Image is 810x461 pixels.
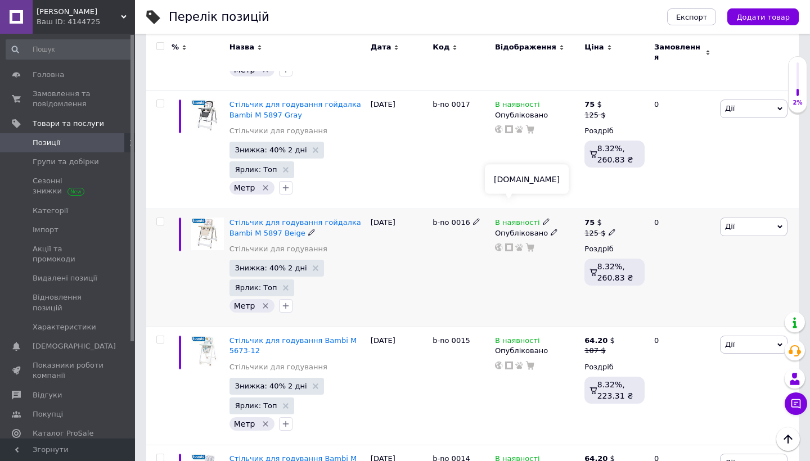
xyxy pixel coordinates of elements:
div: 0 [647,209,717,327]
svg: Видалити мітку [261,301,270,310]
div: 2% [789,99,807,107]
div: Перелік позицій [169,11,269,23]
span: Категорії [33,206,68,216]
span: Відображення [495,42,556,52]
b: 75 [584,100,595,109]
span: Позиції [33,138,60,148]
div: 0 [647,327,717,445]
span: Дії [725,222,735,231]
b: 64.20 [584,336,607,345]
svg: Видалити мітку [261,183,270,192]
span: Видалені позиції [33,273,97,283]
span: Ярлик: Топ [235,402,277,409]
div: 125 $ [584,110,605,120]
svg: Видалити мітку [261,419,270,428]
span: Покупці [33,409,63,419]
div: 107 $ [584,346,615,356]
span: Метр [234,183,255,192]
img: Cтульчик для кормления качеля Bambi M 5897 Gray [191,100,224,132]
div: [DATE] [368,327,430,445]
div: Ваш ID: 4144725 [37,17,135,27]
div: 0 [647,91,717,209]
div: $ [584,336,615,346]
a: Cтільчик для годування гойдалка Bambi M 5897 Beige [229,218,361,237]
span: 8.32%, 260.83 ₴ [597,144,633,164]
span: Ярлик: Топ [235,166,277,173]
span: Характеристики [33,322,96,332]
span: Bambino Felice [37,7,121,17]
div: Опубліковано [495,228,579,238]
span: Метр [234,419,255,428]
span: 8.32%, 223.31 ₴ [597,380,633,400]
span: В наявності [495,218,540,230]
div: Роздріб [584,126,645,136]
span: Відновлення позицій [33,292,104,313]
input: Пошук [6,39,133,60]
span: В наявності [495,100,540,112]
span: Сезонні знижки [33,176,104,196]
a: Стільчики для годування [229,126,327,136]
span: Знижка: 40% 2 дні [235,146,307,153]
span: Головна [33,70,64,80]
span: Каталог ProSale [33,428,93,439]
span: Замовлення та повідомлення [33,89,104,109]
img: Cтульчик для кормления Bambi M 5673-12 [191,336,224,368]
div: Опубліковано [495,110,579,120]
a: Cтільчик для годування гойдалка Bambi M 5897 Gray [229,100,361,119]
b: 75 [584,218,595,227]
div: [DATE] [368,91,430,209]
span: Код [433,42,449,52]
div: $ [584,218,615,228]
span: Знижка: 40% 2 дні [235,382,307,390]
div: 125 $ [584,228,615,238]
span: Імпорт [33,225,58,235]
span: Дата [371,42,391,52]
span: Ярлик: Топ [235,284,277,291]
span: Замовлення [654,42,703,62]
span: b-no 0017 [433,100,470,109]
a: Стільчики для годування [229,244,327,254]
span: Відгуки [33,390,62,400]
button: Наверх [776,427,800,451]
button: Додати товар [727,8,799,25]
div: [DATE] [368,209,430,327]
span: Групи та добірки [33,157,99,167]
span: Дії [725,104,735,112]
span: Дії [725,340,735,349]
span: Експорт [676,13,708,21]
span: [DEMOGRAPHIC_DATA] [33,341,116,351]
img: Cтульчик для кормления качеля Bambi M 5897 Beige [191,218,224,250]
div: [DOMAIN_NAME] [485,165,569,194]
span: Метр [234,301,255,310]
a: Стільчики для годування [229,362,327,372]
button: Чат з покупцем [785,392,807,415]
span: Знижка: 40% 2 дні [235,264,307,272]
button: Експорт [667,8,717,25]
span: Товари та послуги [33,119,104,129]
span: 8.32%, 260.83 ₴ [597,262,633,282]
div: Опубліковано [495,346,579,356]
span: b-no 0015 [433,336,470,345]
a: Cтільчик для годування Bambi M 5673-12 [229,336,357,355]
div: Роздріб [584,244,645,254]
span: Ціна [584,42,604,52]
div: Роздріб [584,362,645,372]
span: % [172,42,179,52]
span: В наявності [495,336,540,348]
span: Додати товар [736,13,790,21]
div: $ [584,100,605,110]
span: Показники роботи компанії [33,360,104,381]
span: b-no 0016 [433,218,470,227]
span: Акції та промокоди [33,244,104,264]
span: Назва [229,42,254,52]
